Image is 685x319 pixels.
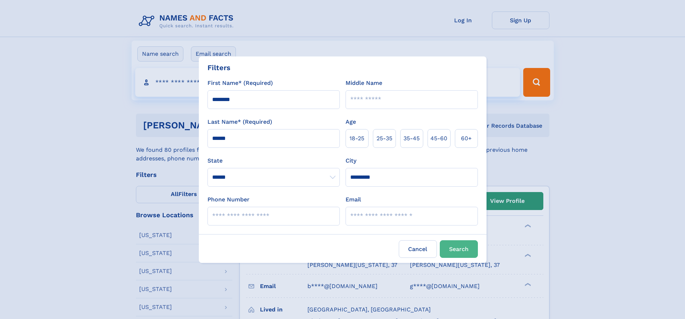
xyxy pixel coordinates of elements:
[376,134,392,143] span: 25‑35
[440,240,478,258] button: Search
[430,134,447,143] span: 45‑60
[403,134,420,143] span: 35‑45
[461,134,472,143] span: 60+
[346,79,382,87] label: Middle Name
[207,118,272,126] label: Last Name* (Required)
[207,79,273,87] label: First Name* (Required)
[346,195,361,204] label: Email
[207,156,340,165] label: State
[207,195,250,204] label: Phone Number
[399,240,437,258] label: Cancel
[350,134,364,143] span: 18‑25
[346,156,356,165] label: City
[207,62,230,73] div: Filters
[346,118,356,126] label: Age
